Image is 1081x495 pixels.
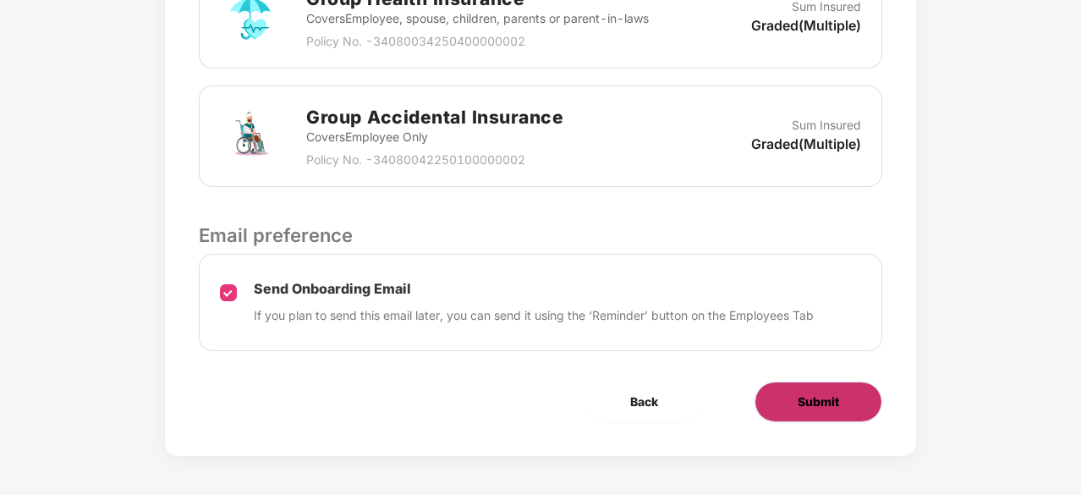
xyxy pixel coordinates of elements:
span: Back [630,393,658,411]
p: Covers Employee Only [306,128,563,146]
p: Sum Insured [792,116,861,135]
button: Submit [755,382,882,422]
p: Graded(Multiple) [751,16,861,35]
p: If you plan to send this email later, you can send it using the ‘Reminder’ button on the Employee... [254,306,814,325]
span: Submit [798,393,839,411]
p: Send Onboarding Email [254,280,814,298]
p: Graded(Multiple) [751,135,861,153]
h2: Group Accidental Insurance [306,103,563,131]
p: Policy No. - 34080034250400000002 [306,32,649,51]
p: Email preference [199,221,882,250]
button: Back [588,382,700,422]
p: Policy No. - 34080042250100000002 [306,151,563,169]
p: Covers Employee, spouse, children, parents or parent-in-laws [306,9,649,28]
img: svg+xml;base64,PHN2ZyB4bWxucz0iaHR0cDovL3d3dy53My5vcmcvMjAwMC9zdmciIHdpZHRoPSI3MiIgaGVpZ2h0PSI3Mi... [220,106,281,167]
